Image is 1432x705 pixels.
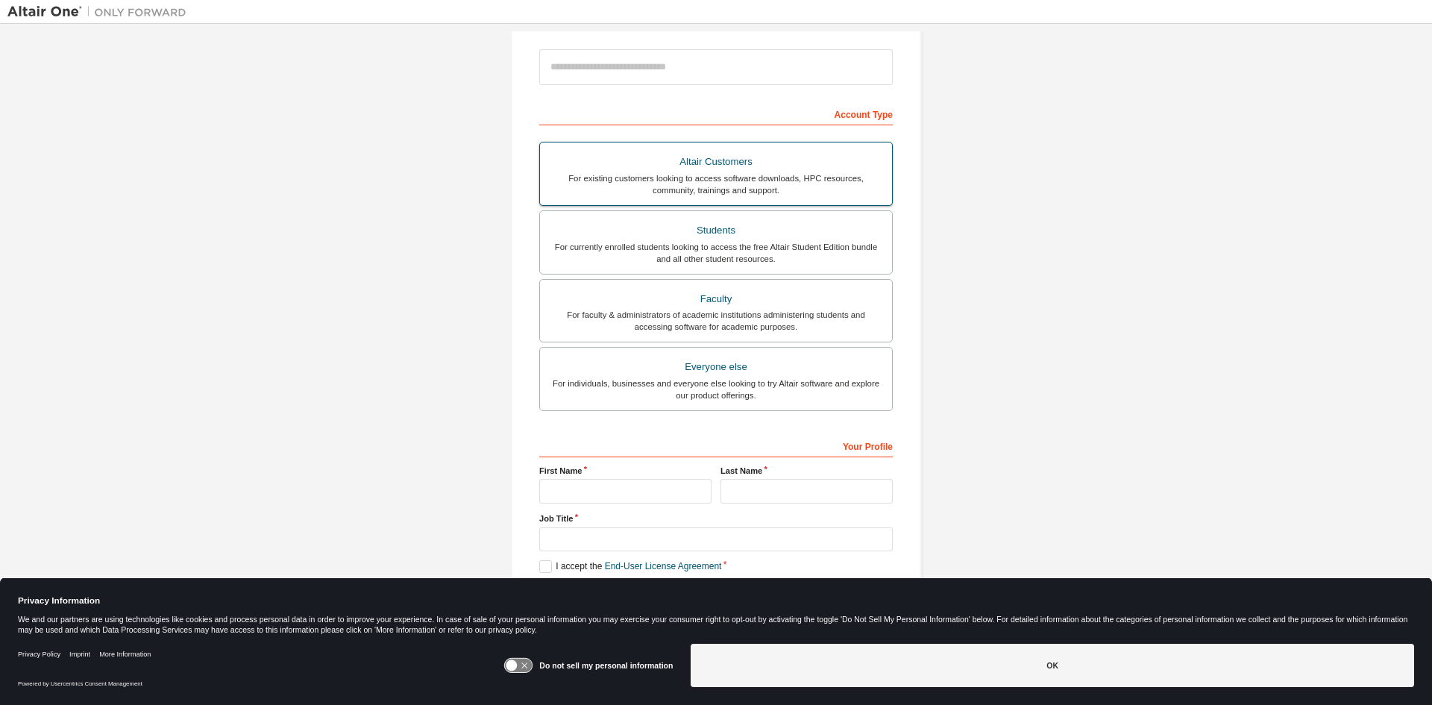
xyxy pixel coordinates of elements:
[539,101,893,125] div: Account Type
[549,309,883,333] div: For faculty & administrators of academic institutions administering students and accessing softwa...
[539,513,893,524] label: Job Title
[549,241,883,265] div: For currently enrolled students looking to access the free Altair Student Edition bundle and all ...
[7,4,194,19] img: Altair One
[549,289,883,310] div: Faculty
[720,465,893,477] label: Last Name
[549,377,883,401] div: For individuals, businesses and everyone else looking to try Altair software and explore our prod...
[539,560,721,573] label: I accept the
[549,172,883,196] div: For existing customers looking to access software downloads, HPC resources, community, trainings ...
[539,465,712,477] label: First Name
[549,151,883,172] div: Altair Customers
[549,220,883,241] div: Students
[605,561,722,571] a: End-User License Agreement
[549,357,883,377] div: Everyone else
[539,433,893,457] div: Your Profile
